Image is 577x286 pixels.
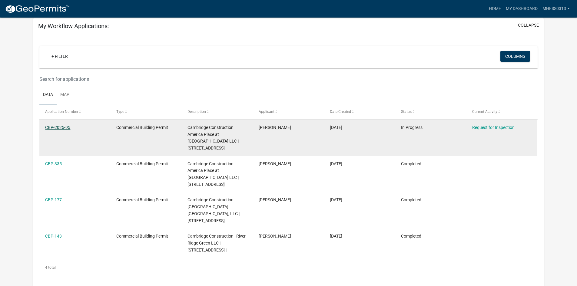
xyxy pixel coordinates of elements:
span: Commercial Building Permit [116,197,168,202]
a: + Filter [47,51,73,62]
datatable-header-cell: Type [111,104,182,119]
span: Cambridge Construction | America Place At River Ridge IV, LLC | 400 TREY ST | Suite B [187,197,240,223]
span: Description [187,110,206,114]
datatable-header-cell: Current Activity [466,104,537,119]
a: CBP-335 [45,161,62,166]
datatable-header-cell: Application Number [39,104,111,119]
span: In Progress [401,125,423,130]
a: CBP-2025-95 [45,125,70,130]
a: Data [39,85,57,105]
span: 05/31/2024 [330,161,342,166]
span: Cambridge Construction | America Place at River Ridge III LLC | 301 SALEM ROAD [187,125,239,150]
span: Completed [401,234,421,238]
span: 04/05/2023 [330,234,342,238]
span: Cambridge Construction | River Ridge Green LLC | 101 LOGISTICS AVENUE | [187,234,246,252]
span: Completed [401,161,421,166]
button: Columns [500,51,530,62]
span: Commercial Building Permit [116,161,168,166]
datatable-header-cell: Date Created [324,104,395,119]
span: Mike Hess [259,234,291,238]
span: 08/28/2025 [330,125,342,130]
span: Application Number [45,110,78,114]
div: collapse [33,35,544,281]
span: Commercial Building Permit [116,234,168,238]
span: Commercial Building Permit [116,125,168,130]
button: collapse [518,22,539,28]
a: CBP-177 [45,197,62,202]
a: Home [486,3,503,15]
a: Map [57,85,73,105]
span: Current Activity [472,110,497,114]
a: Mhess0313 [540,3,572,15]
datatable-header-cell: Applicant [253,104,324,119]
a: CBP-143 [45,234,62,238]
span: Applicant [259,110,274,114]
input: Search for applications [39,73,453,85]
datatable-header-cell: Description [182,104,253,119]
span: Date Created [330,110,351,114]
span: Type [116,110,124,114]
span: Cambridge Construction | America Place at River Ridge III LLC | 301 SALEM ROAD [187,161,239,187]
h5: My Workflow Applications: [38,22,109,30]
span: Mike Hess [259,125,291,130]
span: Mike Hess [259,197,291,202]
a: Request for Inspection [472,125,515,130]
span: Status [401,110,412,114]
datatable-header-cell: Status [395,104,466,119]
span: Completed [401,197,421,202]
span: Mike Hess [259,161,291,166]
a: My Dashboard [503,3,540,15]
div: 4 total [39,260,538,275]
span: 06/08/2023 [330,197,342,202]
